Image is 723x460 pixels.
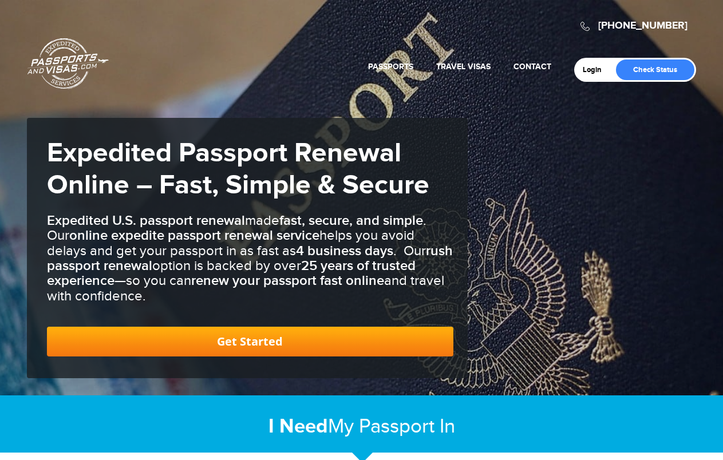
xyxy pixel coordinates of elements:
[583,65,610,74] a: Login
[296,243,393,259] b: 4 business days
[359,415,455,438] span: Passport In
[69,227,319,244] b: online expedite passport renewal service
[436,62,491,72] a: Travel Visas
[279,212,423,229] b: fast, secure, and simple
[47,257,416,289] b: 25 years of trusted experience
[513,62,551,72] a: Contact
[27,414,697,439] h2: My
[268,414,328,439] strong: I Need
[47,212,245,229] b: Expedited U.S. passport renewal
[368,62,413,72] a: Passports
[47,243,453,274] b: rush passport renewal
[616,60,694,80] a: Check Status
[47,213,453,304] h3: made . Our helps you avoid delays and get your passport in as fast as . Our option is backed by o...
[598,19,688,32] a: [PHONE_NUMBER]
[27,38,109,89] a: Passports & [DOMAIN_NAME]
[47,137,429,202] strong: Expedited Passport Renewal Online – Fast, Simple & Secure
[191,272,384,289] b: renew your passport fast online
[47,327,453,356] a: Get Started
